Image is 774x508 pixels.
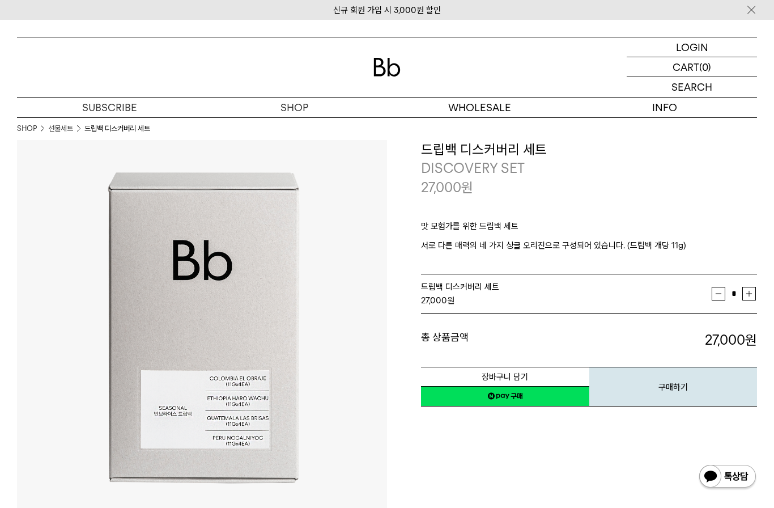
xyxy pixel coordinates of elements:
[705,332,757,348] strong: 27,000
[421,294,712,307] div: 원
[421,239,757,252] p: 서로 다른 매력의 네 가지 싱글 오리진으로 구성되어 있습니다. (드립백 개당 11g)
[421,282,499,292] span: 드립백 디스커버리 세트
[387,98,572,117] p: WHOLESALE
[699,57,711,77] p: (0)
[627,37,757,57] a: LOGIN
[17,123,37,134] a: SHOP
[421,159,757,178] p: DISCOVERY SET
[202,98,388,117] a: SHOP
[421,295,447,306] strong: 27,000
[421,331,589,350] dt: 총 상품금액
[421,367,589,387] button: 장바구니 담기
[671,77,712,97] p: SEARCH
[421,219,757,239] p: 맛 모험가를 위한 드립백 세트
[572,98,758,117] p: INFO
[421,140,757,159] h3: 드립백 디스커버리 세트
[745,332,757,348] b: 원
[461,179,473,196] span: 원
[48,123,73,134] a: 선물세트
[676,37,708,57] p: LOGIN
[742,287,756,300] button: 증가
[589,367,758,407] button: 구매하기
[712,287,725,300] button: 감소
[421,178,473,197] p: 27,000
[421,386,589,407] a: 새창
[373,58,401,77] img: 로고
[627,57,757,77] a: CART (0)
[698,464,757,491] img: 카카오톡 채널 1:1 채팅 버튼
[673,57,699,77] p: CART
[17,98,202,117] a: SUBSCRIBE
[84,123,150,134] li: 드립백 디스커버리 세트
[333,5,441,15] a: 신규 회원 가입 시 3,000원 할인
